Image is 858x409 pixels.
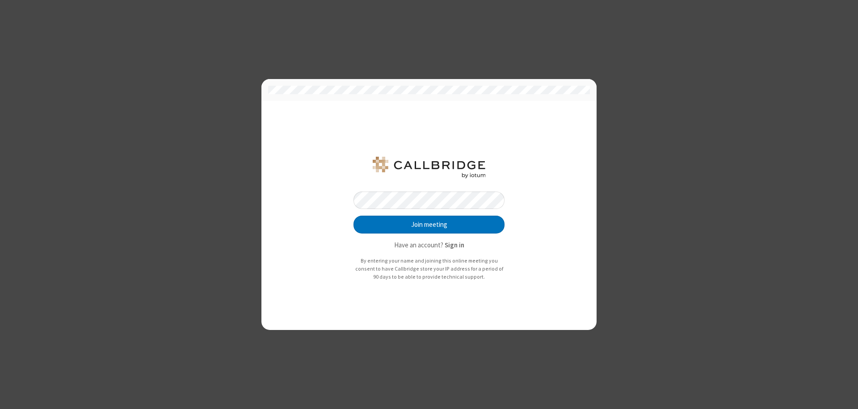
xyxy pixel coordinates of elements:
button: Join meeting [353,216,505,234]
strong: Sign in [445,241,464,249]
img: QA Selenium DO NOT DELETE OR CHANGE [371,157,487,178]
p: By entering your name and joining this online meeting you consent to have Callbridge store your I... [353,257,505,280]
button: Sign in [445,240,464,250]
p: Have an account? [353,240,505,250]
